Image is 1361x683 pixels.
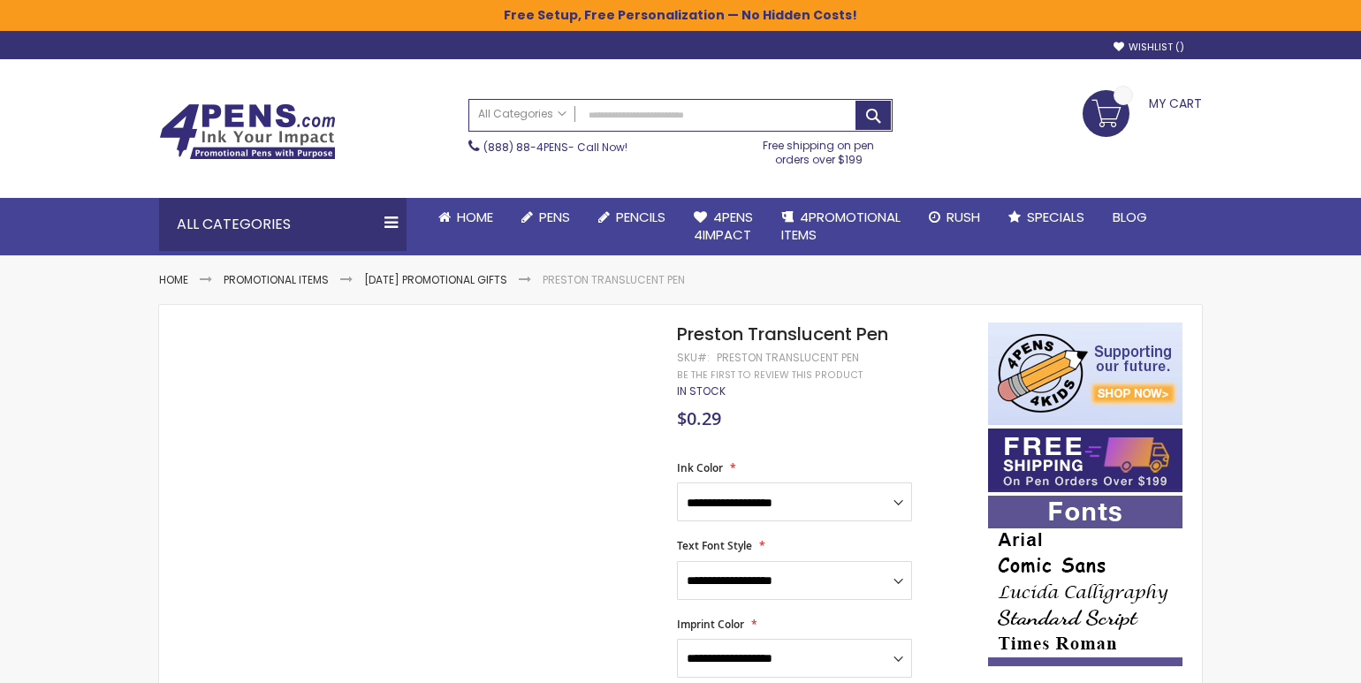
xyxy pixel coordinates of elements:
[988,429,1182,492] img: Free shipping on orders over $199
[1114,41,1184,54] a: Wishlist
[677,538,752,553] span: Text Font Style
[677,383,726,398] span: In stock
[483,140,568,155] a: (888) 88-4PENS
[457,208,493,226] span: Home
[988,496,1182,666] img: font-personalization-examples
[677,406,721,430] span: $0.29
[584,198,680,237] a: Pencils
[159,198,407,251] div: All Categories
[159,272,188,287] a: Home
[677,384,726,398] div: Availability
[680,198,767,255] a: 4Pens4impact
[507,198,584,237] a: Pens
[677,460,723,475] span: Ink Color
[543,273,685,287] li: Preston Translucent Pen
[988,323,1182,425] img: 4pens 4 kids
[539,208,570,226] span: Pens
[224,272,329,287] a: Promotional Items
[424,198,507,237] a: Home
[781,208,901,244] span: 4PROMOTIONAL ITEMS
[677,368,863,382] a: Be the first to review this product
[1113,208,1147,226] span: Blog
[745,132,893,167] div: Free shipping on pen orders over $199
[947,208,980,226] span: Rush
[478,107,566,121] span: All Categories
[717,351,859,365] div: Preston Translucent Pen
[483,140,627,155] span: - Call Now!
[994,198,1099,237] a: Specials
[616,208,665,226] span: Pencils
[677,322,888,346] span: Preston Translucent Pen
[1099,198,1161,237] a: Blog
[1027,208,1084,226] span: Specials
[469,100,575,129] a: All Categories
[915,198,994,237] a: Rush
[159,103,336,160] img: 4Pens Custom Pens and Promotional Products
[694,208,753,244] span: 4Pens 4impact
[677,350,710,365] strong: SKU
[767,198,915,255] a: 4PROMOTIONALITEMS
[677,617,744,632] span: Imprint Color
[364,272,507,287] a: [DATE] Promotional Gifts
